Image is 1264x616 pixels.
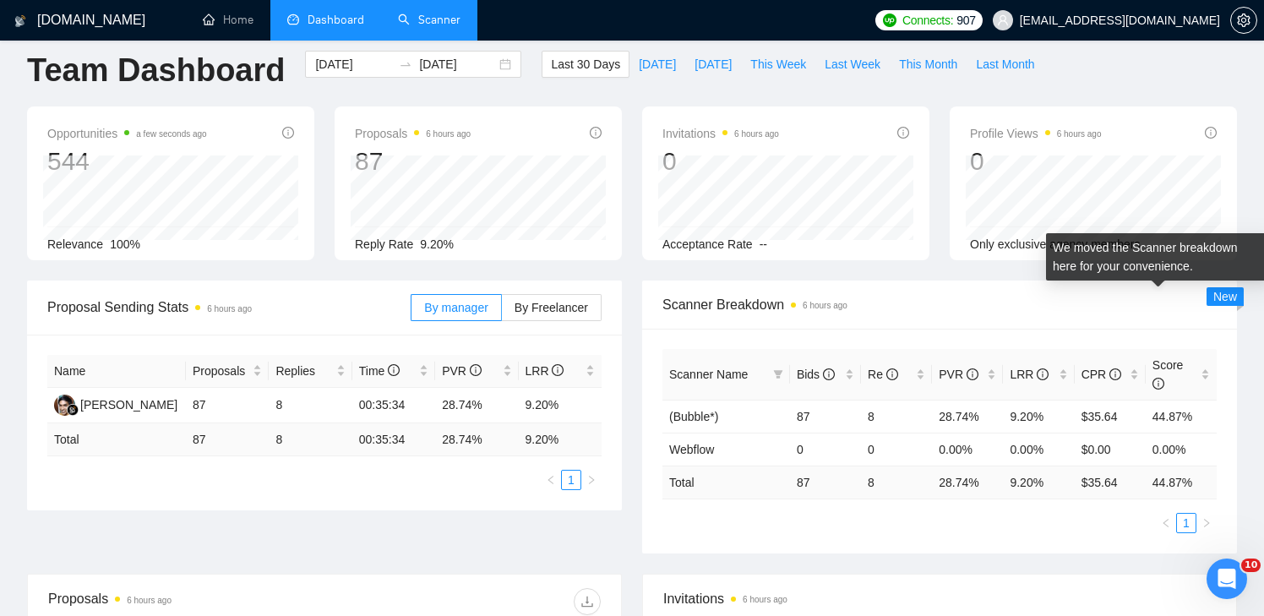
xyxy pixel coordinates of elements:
[797,368,835,381] span: Bids
[355,237,413,251] span: Reply Rate
[541,470,561,490] button: left
[1241,559,1261,572] span: 10
[760,237,767,251] span: --
[308,13,364,27] span: Dashboard
[1231,14,1256,27] span: setting
[1161,518,1171,528] span: left
[890,51,967,78] button: This Month
[815,51,890,78] button: Last Week
[203,13,253,27] a: homeHome
[976,55,1034,74] span: Last Month
[426,129,471,139] time: 6 hours ago
[741,51,815,78] button: This Week
[207,304,252,313] time: 6 hours ago
[825,55,880,74] span: Last Week
[886,368,898,380] span: info-circle
[1156,513,1176,533] li: Previous Page
[1230,7,1257,34] button: setting
[48,588,324,615] div: Proposals
[581,470,602,490] button: right
[967,368,978,380] span: info-circle
[1196,513,1217,533] li: Next Page
[662,123,779,144] span: Invitations
[590,127,602,139] span: info-circle
[883,14,896,27] img: upwork-logo.png
[1205,127,1217,139] span: info-circle
[420,237,454,251] span: 9.20%
[669,368,748,381] span: Scanner Name
[186,423,269,456] td: 87
[663,588,1216,609] span: Invitations
[47,355,186,388] th: Name
[861,466,932,499] td: 8
[110,237,140,251] span: 100%
[770,362,787,387] span: filter
[629,51,685,78] button: [DATE]
[1207,559,1247,599] iframe: Intercom live chat
[743,595,787,604] time: 6 hours ago
[639,55,676,74] span: [DATE]
[541,470,561,490] li: Previous Page
[355,123,471,144] span: Proposals
[1152,378,1164,390] span: info-circle
[662,294,1217,315] span: Scanner Breakdown
[27,51,285,90] h1: Team Dashboard
[970,237,1141,251] span: Only exclusive agency members
[186,388,269,423] td: 87
[662,145,779,177] div: 0
[1037,368,1049,380] span: info-circle
[355,145,471,177] div: 87
[1146,466,1217,499] td: 44.87 %
[269,423,351,456] td: 8
[526,364,564,378] span: LRR
[861,400,932,433] td: 8
[352,423,435,456] td: 00:35:34
[186,355,269,388] th: Proposals
[956,11,975,30] span: 907
[435,388,518,423] td: 28.74%
[1176,513,1196,533] li: 1
[80,395,177,414] div: [PERSON_NAME]
[359,364,400,378] span: Time
[773,369,783,379] span: filter
[287,14,299,25] span: dashboard
[398,13,460,27] a: searchScanner
[562,471,580,489] a: 1
[1003,400,1074,433] td: 9.20%
[939,368,978,381] span: PVR
[519,388,602,423] td: 9.20%
[662,466,790,499] td: Total
[1003,433,1074,466] td: 0.00%
[1057,129,1102,139] time: 6 hours ago
[970,123,1102,144] span: Profile Views
[790,466,861,499] td: 87
[67,404,79,416] img: gigradar-bm.png
[388,364,400,376] span: info-circle
[932,400,1003,433] td: 28.74%
[315,55,392,74] input: Start date
[861,433,932,466] td: 0
[282,127,294,139] span: info-circle
[47,297,411,318] span: Proposal Sending Stats
[575,595,600,608] span: download
[803,301,847,310] time: 6 hours ago
[561,470,581,490] li: 1
[1081,368,1121,381] span: CPR
[662,237,753,251] span: Acceptance Rate
[1075,433,1146,466] td: $0.00
[435,423,518,456] td: 28.74 %
[1109,368,1121,380] span: info-circle
[269,388,351,423] td: 8
[899,55,957,74] span: This Month
[581,470,602,490] li: Next Page
[470,364,482,376] span: info-circle
[136,129,206,139] time: a few seconds ago
[1075,466,1146,499] td: $ 35.64
[1146,400,1217,433] td: 44.87%
[47,423,186,456] td: Total
[669,443,714,456] a: Webflow
[515,301,588,314] span: By Freelancer
[932,433,1003,466] td: 0.00%
[790,433,861,466] td: 0
[1075,400,1146,433] td: $35.64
